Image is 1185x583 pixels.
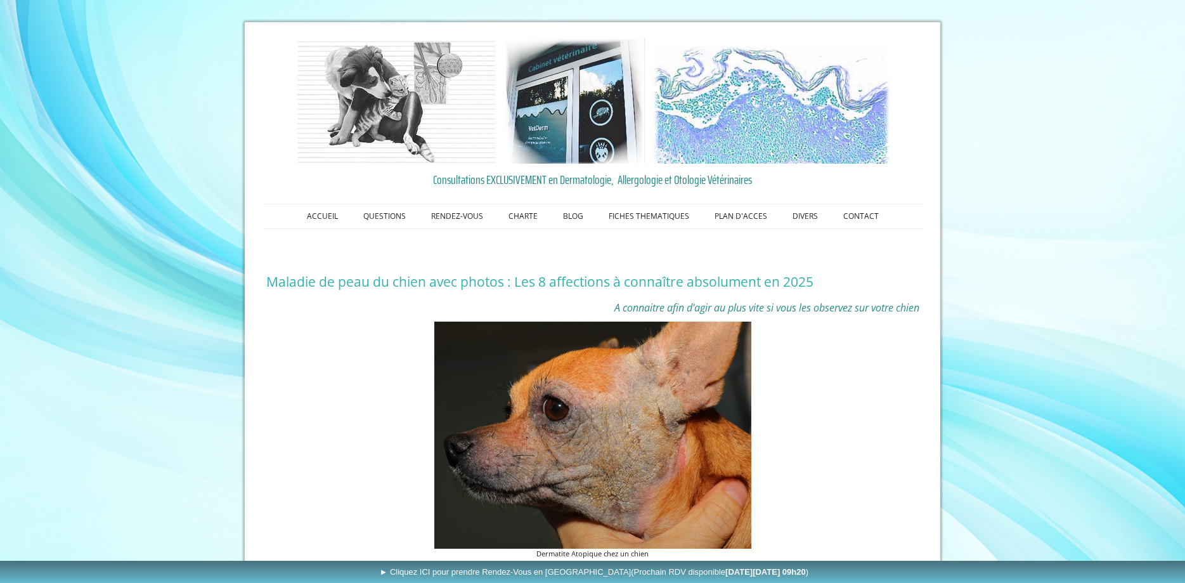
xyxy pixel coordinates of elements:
a: RENDEZ-VOUS [418,204,496,228]
span: ► Cliquez ICI pour prendre Rendez-Vous en [GEOGRAPHIC_DATA] [379,567,808,577]
a: DIVERS [780,204,831,228]
a: FICHES THEMATIQUES [596,204,702,228]
span: A connaitre afin d'agir au plus vite si vous les observez sur votre chien [614,301,919,315]
a: PLAN D'ACCES [702,204,780,228]
a: BLOG [550,204,596,228]
b: [DATE][DATE] 09h20 [725,567,806,577]
a: CHARTE [496,204,550,228]
h1: Maladie de peau du chien avec photos : Les 8 affections à connaître absolument en 2025 [266,273,919,290]
span: (Prochain RDV disponible ) [631,567,808,577]
a: QUESTIONS [351,204,418,228]
figcaption: Dermatite Atopique chez un chien [434,549,751,560]
img: Dermatite Atopique chez un chien [434,322,751,549]
a: CONTACT [831,204,891,228]
a: ACCUEIL [294,204,351,228]
a: Consultations EXCLUSIVEMENT en Dermatologie, Allergologie et Otologie Vétérinaires [266,170,919,189]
